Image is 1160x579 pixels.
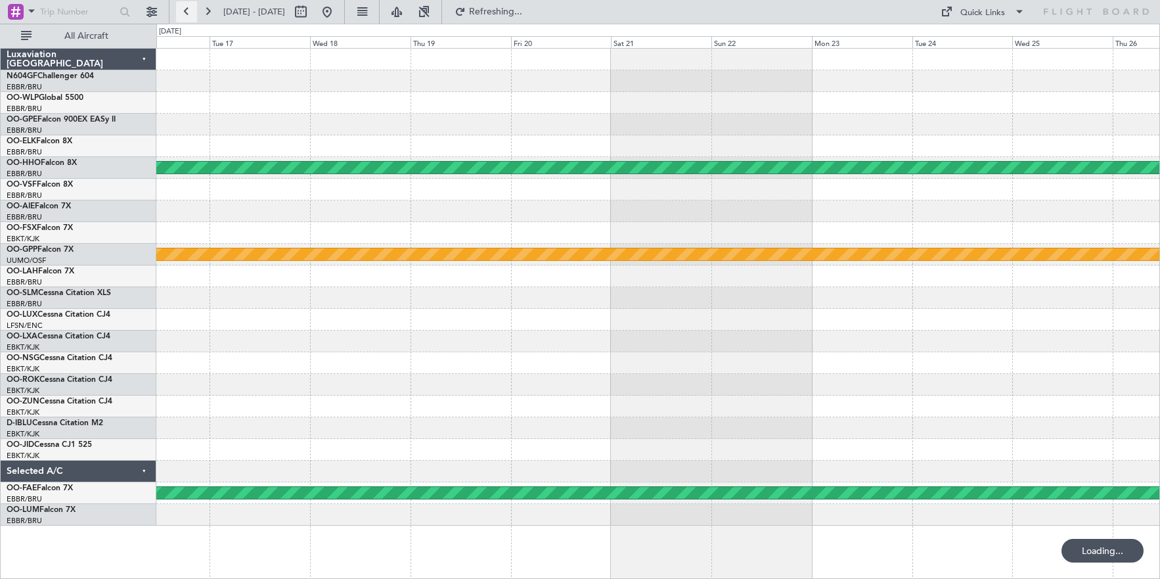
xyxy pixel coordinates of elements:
button: All Aircraft [14,26,143,47]
a: EBBR/BRU [7,169,42,179]
a: EBKT/KJK [7,386,39,396]
a: OO-LAHFalcon 7X [7,267,74,275]
div: Wed 18 [310,36,411,48]
a: EBBR/BRU [7,212,42,222]
a: OO-LXACessna Citation CJ4 [7,333,110,340]
a: EBBR/BRU [7,516,42,526]
a: OO-JIDCessna CJ1 525 [7,441,92,449]
button: Refreshing... [449,1,527,22]
span: OO-HHO [7,159,41,167]
a: OO-VSFFalcon 8X [7,181,73,189]
a: EBKT/KJK [7,342,39,352]
a: N604GFChallenger 604 [7,72,94,80]
a: OO-FAEFalcon 7X [7,484,73,492]
a: OO-ELKFalcon 8X [7,137,72,145]
span: OO-ELK [7,137,36,145]
div: Fri 20 [511,36,612,48]
a: EBKT/KJK [7,451,39,461]
a: OO-HHOFalcon 8X [7,159,77,167]
span: Refreshing... [468,7,524,16]
span: OO-NSG [7,354,39,362]
span: N604GF [7,72,37,80]
div: Mon 16 [110,36,210,48]
span: D-IBLU [7,419,32,427]
a: OO-GPPFalcon 7X [7,246,74,254]
a: OO-NSGCessna Citation CJ4 [7,354,112,362]
div: Tue 24 [912,36,1013,48]
a: EBBR/BRU [7,299,42,309]
a: OO-ROKCessna Citation CJ4 [7,376,112,384]
a: EBBR/BRU [7,494,42,504]
a: UUMO/OSF [7,256,46,266]
a: EBKT/KJK [7,429,39,439]
a: EBBR/BRU [7,147,42,157]
input: Trip Number [40,2,116,22]
div: Sun 22 [711,36,812,48]
span: OO-WLP [7,94,39,102]
a: EBBR/BRU [7,104,42,114]
a: EBBR/BRU [7,82,42,92]
a: OO-AIEFalcon 7X [7,202,71,210]
a: LFSN/ENC [7,321,43,331]
a: EBKT/KJK [7,407,39,417]
a: EBBR/BRU [7,191,42,200]
button: Quick Links [934,1,1031,22]
a: EBKT/KJK [7,364,39,374]
a: EBBR/BRU [7,277,42,287]
span: OO-JID [7,441,34,449]
a: OO-LUMFalcon 7X [7,506,76,514]
div: Wed 25 [1012,36,1113,48]
span: OO-GPP [7,246,37,254]
span: OO-SLM [7,289,38,297]
span: OO-ZUN [7,398,39,405]
span: OO-LXA [7,333,37,340]
a: D-IBLUCessna Citation M2 [7,419,103,427]
a: OO-ZUNCessna Citation CJ4 [7,398,112,405]
span: [DATE] - [DATE] [223,6,285,18]
div: Quick Links [960,7,1005,20]
a: EBBR/BRU [7,126,42,135]
a: OO-LUXCessna Citation CJ4 [7,311,110,319]
a: OO-SLMCessna Citation XLS [7,289,111,297]
span: OO-VSF [7,181,37,189]
span: OO-GPE [7,116,37,124]
div: Thu 19 [411,36,511,48]
span: OO-LAH [7,267,38,275]
a: OO-FSXFalcon 7X [7,224,73,232]
span: All Aircraft [34,32,139,41]
span: OO-ROK [7,376,39,384]
div: [DATE] [159,26,181,37]
span: OO-FAE [7,484,37,492]
a: EBKT/KJK [7,234,39,244]
span: OO-LUM [7,506,39,514]
span: OO-AIE [7,202,35,210]
span: OO-FSX [7,224,37,232]
a: OO-WLPGlobal 5500 [7,94,83,102]
a: OO-GPEFalcon 900EX EASy II [7,116,116,124]
div: Mon 23 [812,36,912,48]
div: Sat 21 [611,36,711,48]
div: Tue 17 [210,36,310,48]
span: OO-LUX [7,311,37,319]
div: Loading... [1061,539,1144,563]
